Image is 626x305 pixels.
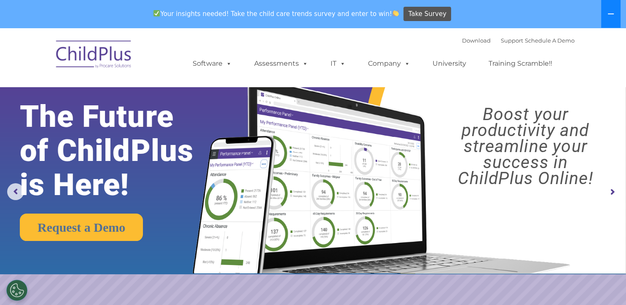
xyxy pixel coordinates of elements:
[20,214,143,241] a: Request a Demo
[117,90,153,96] span: Phone number
[20,99,220,202] rs-layer: The Future of ChildPlus is Here!
[433,106,618,186] rs-layer: Boost your productivity and streamline your success in ChildPlus Online!
[501,37,523,44] a: Support
[117,56,143,62] span: Last name
[52,35,136,77] img: ChildPlus by Procare Solutions
[480,55,561,72] a: Training Scramble!!
[6,280,27,301] button: Cookies Settings
[462,37,575,44] font: |
[322,55,354,72] a: IT
[403,7,451,21] a: Take Survey
[408,7,446,21] span: Take Survey
[153,10,160,16] img: ✅
[525,37,575,44] a: Schedule A Demo
[184,55,240,72] a: Software
[150,5,403,22] span: Your insights needed! Take the child care trends survey and enter to win!
[246,55,317,72] a: Assessments
[392,10,399,16] img: 👏
[489,214,626,305] iframe: Chat Widget
[424,55,475,72] a: University
[462,37,491,44] a: Download
[360,55,419,72] a: Company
